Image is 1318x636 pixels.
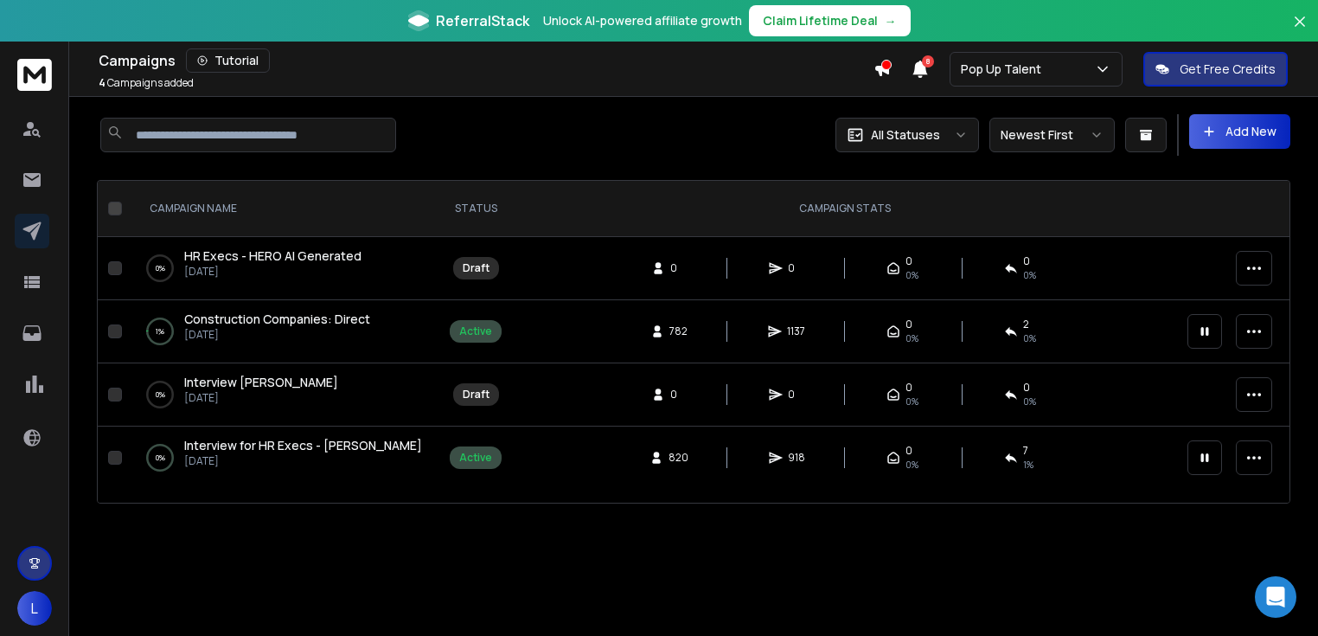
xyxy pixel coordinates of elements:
[99,75,106,90] span: 4
[1189,114,1290,149] button: Add New
[184,437,422,453] span: Interview for HR Execs - [PERSON_NAME]
[669,451,688,465] span: 820
[156,260,165,277] p: 0 %
[787,324,805,338] span: 1137
[1023,318,1029,331] span: 2
[99,76,194,90] p: Campaigns added
[1023,395,1036,408] span: 0%
[1023,331,1036,345] span: 0 %
[905,331,918,345] span: 0%
[184,328,370,342] p: [DATE]
[670,261,688,275] span: 0
[512,181,1177,237] th: CAMPAIGN STATS
[788,261,805,275] span: 0
[129,363,439,427] td: 0%Interview [PERSON_NAME][DATE]
[989,118,1115,152] button: Newest First
[1023,381,1030,395] span: 0
[670,388,688,402] span: 0
[184,454,422,468] p: [DATE]
[463,261,489,275] div: Draft
[184,391,338,405] p: [DATE]
[129,427,439,490] td: 0%Interview for HR Execs - [PERSON_NAME][DATE]
[905,268,918,282] span: 0%
[905,395,918,408] span: 0%
[1143,52,1288,87] button: Get Free Credits
[1023,444,1028,458] span: 7
[129,237,439,300] td: 0%HR Execs - HERO AI Generated[DATE]
[543,12,742,29] p: Unlock AI-powered affiliate growth
[1255,576,1296,618] div: Open Intercom Messenger
[439,181,512,237] th: STATUS
[99,48,873,73] div: Campaigns
[129,300,439,363] td: 1%Construction Companies: Direct[DATE]
[749,5,911,36] button: Claim Lifetime Deal→
[1023,458,1033,472] span: 1 %
[184,265,361,279] p: [DATE]
[459,451,492,465] div: Active
[788,451,805,465] span: 918
[905,444,912,458] span: 0
[1023,254,1030,268] span: 0
[184,311,370,328] a: Construction Companies: Direct
[17,591,52,626] button: L
[184,311,370,327] span: Construction Companies: Direct
[669,324,688,338] span: 782
[905,254,912,268] span: 0
[905,458,918,472] span: 0%
[129,181,439,237] th: CAMPAIGN NAME
[871,126,940,144] p: All Statuses
[184,247,361,265] a: HR Execs - HERO AI Generated
[459,324,492,338] div: Active
[905,381,912,395] span: 0
[1180,61,1276,78] p: Get Free Credits
[184,374,338,390] span: Interview [PERSON_NAME]
[436,10,529,31] span: ReferralStack
[156,323,164,340] p: 1 %
[186,48,270,73] button: Tutorial
[788,388,805,402] span: 0
[184,374,338,391] a: Interview [PERSON_NAME]
[1289,10,1311,52] button: Close banner
[1023,268,1036,282] span: 0%
[885,12,897,29] span: →
[905,318,912,331] span: 0
[156,449,165,466] p: 0 %
[961,61,1048,78] p: Pop Up Talent
[922,55,934,67] span: 8
[184,247,361,264] span: HR Execs - HERO AI Generated
[156,386,165,403] p: 0 %
[463,388,489,402] div: Draft
[184,437,422,454] a: Interview for HR Execs - [PERSON_NAME]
